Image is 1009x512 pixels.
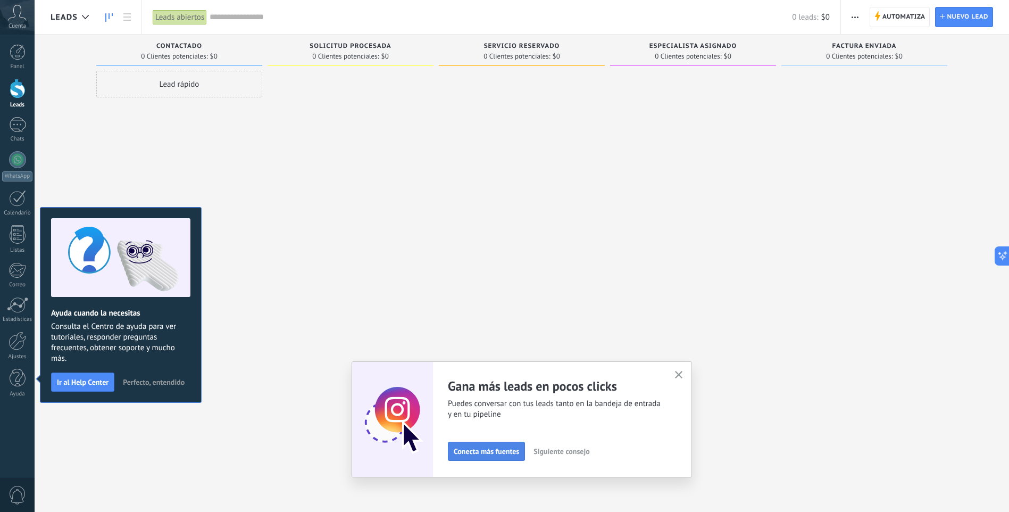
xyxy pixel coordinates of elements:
[2,63,33,70] div: Panel
[2,210,33,217] div: Calendario
[792,12,818,22] span: 0 leads:
[2,391,33,398] div: Ayuda
[51,12,78,22] span: Leads
[57,378,109,386] span: Ir al Help Center
[100,7,118,28] a: Leads
[141,53,207,60] span: 0 Clientes potenciales:
[448,378,662,394] h2: Gana más leads en pocos clicks
[153,10,207,25] div: Leads abiertos
[553,53,560,60] span: $0
[118,374,189,390] button: Perfecto, entendido
[9,23,26,30] span: Cuenta
[51,308,190,318] h2: Ayuda cuando la necesitas
[935,7,993,27] a: Nuevo lead
[2,171,32,181] div: WhatsApp
[529,443,594,459] button: Siguiente consejo
[870,7,930,27] a: Automatiza
[312,53,379,60] span: 0 Clientes potenciales:
[454,448,519,455] span: Conecta más fuentes
[2,353,33,360] div: Ajustes
[51,373,114,392] button: Ir al Help Center
[655,53,721,60] span: 0 Clientes potenciales:
[649,43,737,50] span: Especialista asignado
[123,378,185,386] span: Perfecto, entendido
[96,71,262,97] div: Lead rápido
[615,43,771,52] div: Especialista asignado
[724,53,731,60] span: $0
[2,102,33,109] div: Leads
[2,136,33,143] div: Chats
[2,316,33,323] div: Estadísticas
[484,43,560,50] span: Servicio reservado
[102,43,257,52] div: Contactado
[832,43,897,50] span: Factura enviada
[826,53,893,60] span: 0 Clientes potenciales:
[947,7,988,27] span: Nuevo lead
[310,43,391,50] span: Solicitud procesada
[821,12,830,22] span: $0
[787,43,942,52] div: Factura enviada
[273,43,428,52] div: Solicitud procesada
[2,282,33,288] div: Correo
[210,53,218,60] span: $0
[51,321,190,364] span: Consulta el Centro de ayuda para ver tutoriales, responder preguntas frecuentes, obtener soporte ...
[448,399,662,420] span: Puedes conversar con tus leads tanto en la bandeja de entrada y en tu pipeline
[895,53,903,60] span: $0
[533,448,589,455] span: Siguiente consejo
[448,442,525,461] button: Conecta más fuentes
[483,53,550,60] span: 0 Clientes potenciales:
[847,7,863,27] button: Más
[381,53,389,60] span: $0
[444,43,599,52] div: Servicio reservado
[118,7,136,28] a: Lista
[2,247,33,254] div: Listas
[156,43,202,50] span: Contactado
[882,7,925,27] span: Automatiza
